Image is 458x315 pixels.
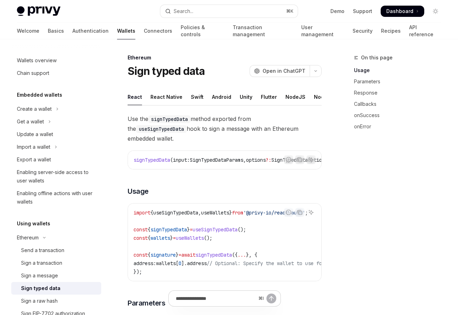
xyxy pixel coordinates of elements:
code: signTypedData [148,115,191,123]
span: signTypedData [150,226,187,233]
span: ... [238,252,246,258]
span: = [173,235,176,241]
span: const [134,226,148,233]
button: Toggle Import a wallet section [11,141,101,153]
a: onSuccess [354,110,447,121]
button: Copy the contents from the code block [295,155,304,164]
span: }, { [246,252,257,258]
span: On this page [361,53,393,62]
span: wallets [156,260,176,266]
div: Sign a transaction [21,259,62,267]
button: Copy the contents from the code block [295,208,304,217]
span: const [134,252,148,258]
span: = [179,252,181,258]
div: Search... [174,7,193,15]
div: Create a wallet [17,105,52,113]
div: Sign a message [21,271,58,280]
span: }); [134,269,142,275]
a: Chain support [11,67,101,79]
span: { [150,210,153,216]
span: { [148,235,150,241]
button: Report incorrect code [284,155,293,164]
div: Import a wallet [17,143,50,151]
a: Connectors [144,22,172,39]
span: address: [134,260,156,266]
h1: Sign typed data [128,65,205,77]
span: SignTypedDataOptions [271,157,328,163]
a: Recipes [381,22,401,39]
a: Parameters [354,76,447,87]
div: Export a wallet [17,155,51,164]
a: Callbacks [354,98,447,110]
a: User management [301,22,344,39]
a: Sign a message [11,269,101,282]
a: Enabling server-side access to user wallets [11,166,101,187]
a: Wallets overview [11,54,101,67]
span: const [134,235,148,241]
a: Authentication [72,22,109,39]
a: Update a wallet [11,128,101,141]
button: Toggle Get a wallet section [11,115,101,128]
span: signature [150,252,176,258]
span: address [187,260,207,266]
span: { [148,226,150,233]
div: React [128,89,142,105]
span: from [232,210,243,216]
span: } [187,226,190,233]
span: useSignTypedData [153,210,198,216]
div: Sign a raw hash [21,297,58,305]
div: Flutter [261,89,277,105]
span: ⌘ K [286,8,293,14]
a: Basics [48,22,64,39]
button: Toggle dark mode [430,6,441,17]
span: Open in ChatGPT [263,67,305,75]
span: [ [176,260,179,266]
button: Toggle Create a wallet section [11,103,101,115]
a: Transaction management [233,22,293,39]
div: Get a wallet [17,117,44,126]
button: Ask AI [307,208,316,217]
span: { [148,252,150,258]
div: Send a transaction [21,246,64,255]
div: Ethereum [128,54,322,61]
span: Use the method exported from the hook to sign a message with an Ethereum embedded wallet. [128,114,322,143]
h5: Using wallets [17,219,50,228]
a: API reference [409,22,441,39]
span: import [134,210,150,216]
a: Welcome [17,22,39,39]
div: Enabling offline actions with user wallets [17,189,97,206]
a: Export a wallet [11,153,101,166]
div: Update a wallet [17,130,53,139]
div: Ethereum [17,233,39,242]
span: '@privy-io/react-auth' [243,210,305,216]
span: useSignTypedData [193,226,238,233]
span: ]. [181,260,187,266]
span: signTypedData [134,157,170,163]
span: signTypedData [195,252,232,258]
button: Report incorrect code [284,208,293,217]
a: Support [353,8,372,15]
a: Demo [330,8,344,15]
span: SignTypedDataParams [190,157,243,163]
span: useWallets [176,235,204,241]
span: Dashboard [386,8,413,15]
a: Sign a transaction [11,257,101,269]
code: useSignTypedData [136,125,187,133]
span: , [243,157,246,163]
a: Enabling offline actions with user wallets [11,187,101,208]
button: Toggle Ethereum section [11,231,101,244]
button: Ask AI [307,155,316,164]
span: ( [170,157,173,163]
span: wallets [150,235,170,241]
span: : [187,157,190,163]
span: input [173,157,187,163]
a: Dashboard [381,6,424,17]
button: Open search [160,5,298,18]
a: Response [354,87,447,98]
span: 0 [179,260,181,266]
span: ; [305,210,308,216]
div: Wallets overview [17,56,57,65]
div: Unity [240,89,252,105]
span: useWallets [201,210,229,216]
span: await [181,252,195,258]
